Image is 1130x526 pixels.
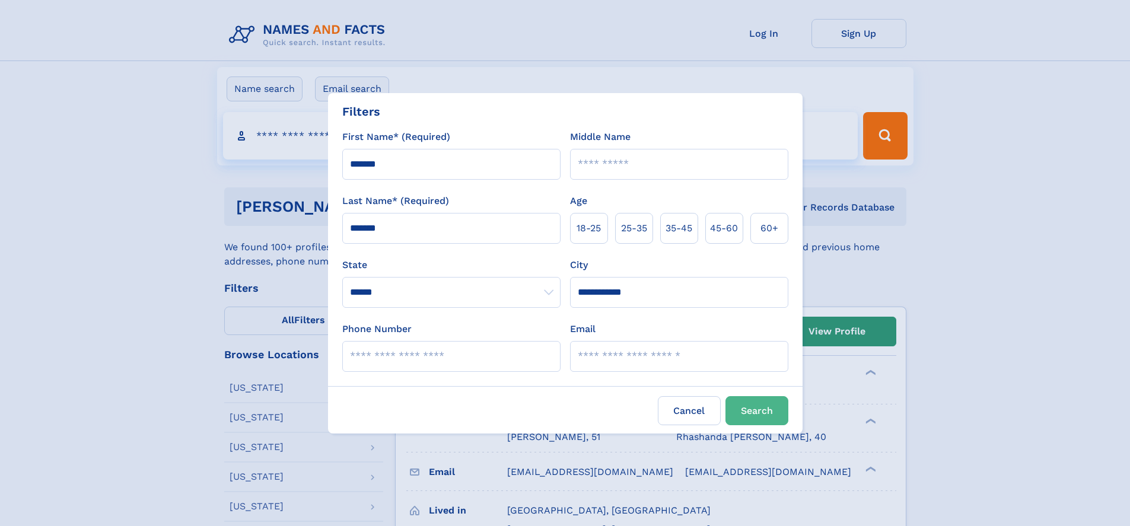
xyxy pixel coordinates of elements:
label: Phone Number [342,322,412,336]
label: Last Name* (Required) [342,194,449,208]
label: Middle Name [570,130,631,144]
div: Filters [342,103,380,120]
label: Cancel [658,396,721,425]
span: 35‑45 [666,221,692,235]
span: 25‑35 [621,221,647,235]
label: Age [570,194,587,208]
span: 45‑60 [710,221,738,235]
label: State [342,258,561,272]
span: 18‑25 [577,221,601,235]
span: 60+ [760,221,778,235]
label: First Name* (Required) [342,130,450,144]
button: Search [725,396,788,425]
label: City [570,258,588,272]
label: Email [570,322,596,336]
